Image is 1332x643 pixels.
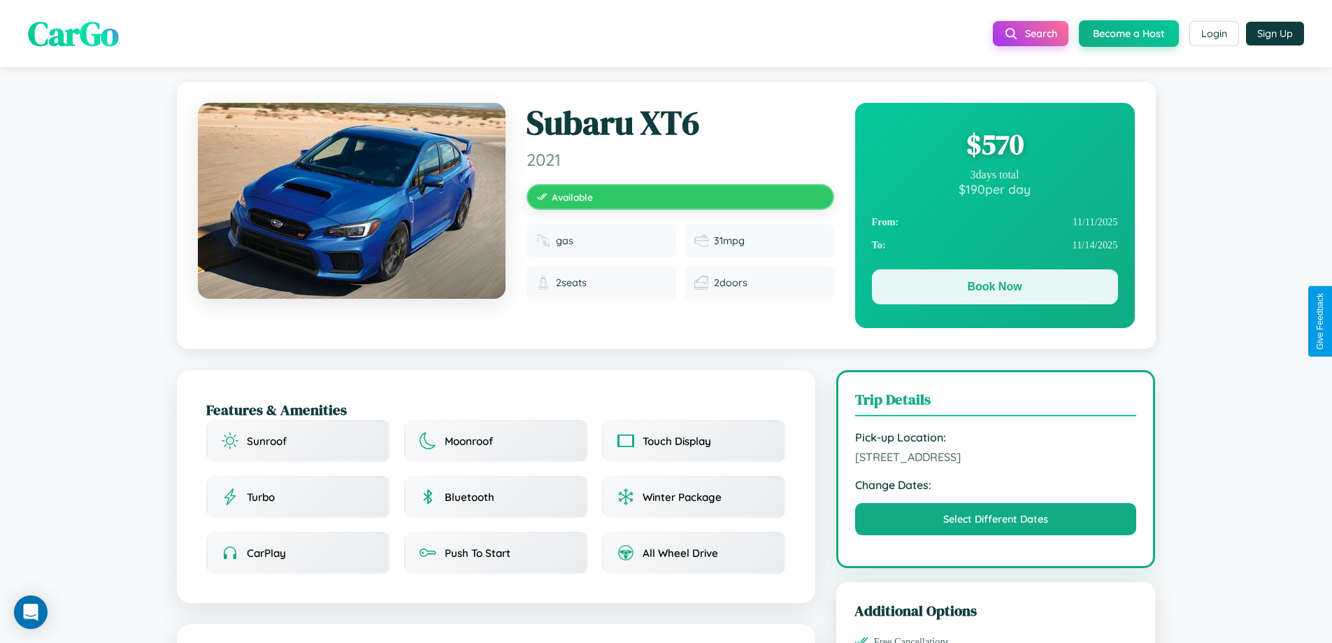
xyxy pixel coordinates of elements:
[855,450,1137,464] span: [STREET_ADDRESS]
[445,490,494,504] span: Bluetooth
[855,503,1137,535] button: Select Different Dates
[247,490,275,504] span: Turbo
[247,434,287,448] span: Sunroof
[527,149,834,170] span: 2021
[872,211,1118,234] div: 11 / 11 / 2025
[694,234,708,248] img: Fuel efficiency
[855,478,1137,492] strong: Change Dates:
[247,546,286,560] span: CarPlay
[556,234,573,247] span: gas
[1315,293,1325,350] div: Give Feedback
[1246,22,1304,45] button: Sign Up
[445,546,510,560] span: Push To Start
[694,276,708,290] img: Doors
[643,490,722,504] span: Winter Package
[14,595,48,629] div: Open Intercom Messenger
[1025,27,1057,40] span: Search
[206,400,786,420] h2: Features & Amenities
[527,103,834,143] h1: Subaru XT6
[536,234,550,248] img: Fuel type
[28,10,119,57] span: CarGo
[872,181,1118,197] div: $ 190 per day
[714,276,747,289] span: 2 doors
[872,239,886,251] strong: To:
[556,276,587,289] span: 2 seats
[1079,20,1179,47] button: Become a Host
[198,103,506,299] img: Subaru XT6 2021
[643,546,718,560] span: All Wheel Drive
[643,434,711,448] span: Touch Display
[872,234,1118,257] div: 11 / 14 / 2025
[714,234,745,247] span: 31 mpg
[872,216,899,228] strong: From:
[872,169,1118,181] div: 3 days total
[872,125,1118,163] div: $ 570
[855,430,1137,444] strong: Pick-up Location:
[993,21,1068,46] button: Search
[536,276,550,290] img: Seats
[854,600,1138,621] h3: Additional Options
[445,434,493,448] span: Moonroof
[552,191,593,203] span: Available
[855,389,1137,416] h3: Trip Details
[1189,21,1239,46] button: Login
[872,269,1118,304] button: Book Now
